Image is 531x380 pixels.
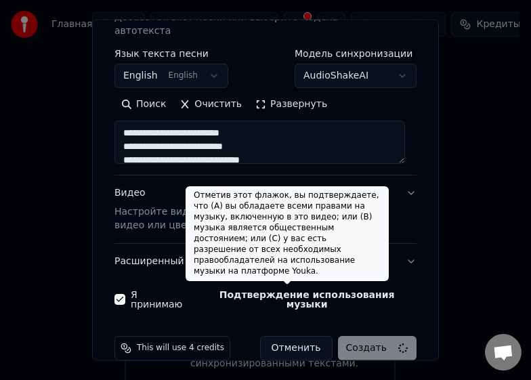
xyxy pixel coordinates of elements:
[114,186,395,232] div: Видео
[114,93,173,115] button: Поиск
[131,290,417,309] label: Я принимаю
[260,336,333,360] button: Отменить
[114,49,417,175] div: Текст песниДобавьте текст песни или выберите модель автотекста
[137,343,224,354] span: This will use 4 credits
[114,49,228,58] label: Язык текста песни
[114,205,395,232] p: Настройте видео караоке: используйте изображение, видео или цвет
[295,49,417,58] label: Модель синхронизации
[186,186,389,281] div: Отметив этот флажок, вы подтверждаете, что (A) вы обладаете всеми правами на музыку, включенную в...
[197,290,417,309] button: Я принимаю
[114,244,417,279] button: Расширенный
[173,93,249,115] button: Очистить
[114,11,395,38] p: Добавьте текст песни или выберите модель автотекста
[249,93,334,115] button: Развернуть
[114,175,417,243] button: ВидеоНастройте видео караоке: используйте изображение, видео или цвет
